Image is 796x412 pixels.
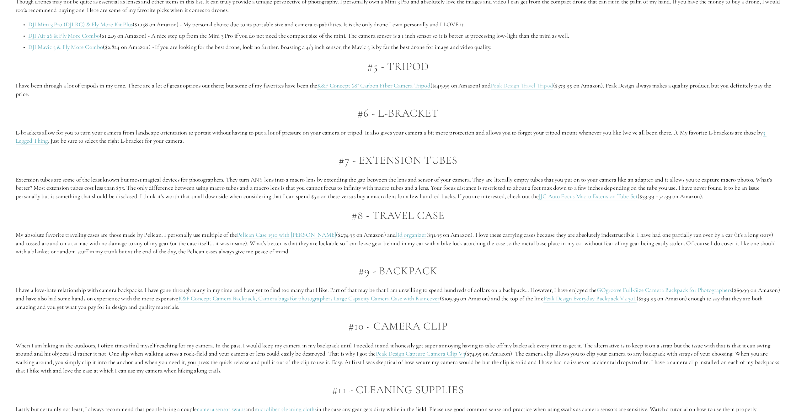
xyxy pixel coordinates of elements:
p: When I am hiking in the outdoors, I often times find myself reaching for my camera. In the past, ... [16,341,780,375]
p: I have a love-hate relationship with camera backpacks. I have gone through many in my time and ha... [16,286,780,311]
a: Peak Design Everyday Backpack V2 30L [543,295,637,303]
a: K&F Concept 68" Carbon Fiber Camera Tripod [317,82,430,90]
a: DJI Air 2S & Fly More Combo [28,32,100,40]
h2: #8 - Travel Case [16,209,780,222]
h2: #9 - Backpack [16,265,780,277]
p: I have been through a lot of tripods in my time. There are a lot of great options out there; but ... [16,82,780,98]
p: ($2,824 on Amazon) - If you are looking for the best drone, look no further. Boasting a 4/3 inch ... [28,43,780,51]
a: Pelican Case 1510 with [PERSON_NAME] [237,231,336,239]
a: lid organizer [396,231,426,239]
a: DJI Mavic 3 & Fly More Combo [28,43,103,51]
p: ($1,158 on Amazon) - My personal choice due to its portable size and camera capabilities. It is t... [28,20,780,29]
h2: #7 - Extension Tubes [16,154,780,166]
a: DJI Mini 3 Pro (DJI RC) & Fly More Kit Plus [28,21,133,29]
a: 3 Legged Thing [16,129,767,145]
p: ($1,249 on Amazon) - A nice step up from the Mini 3 Pro if you do not need the compact size of th... [28,32,780,40]
h2: #10 - Camera clip [16,320,780,332]
p: Extension tubes are some of the least known but most magical devices for photographers. They turn... [16,176,780,201]
p: L-brackets allow for you to turn your camera from landscape orientation to portait without having... [16,129,780,145]
h2: #11 - Cleaning Supplies [16,384,780,396]
h2: #5 - Tripod [16,61,780,73]
a: K&F Concept Camera Backpack, Camera bags for photographers Large Capacity Camera Case with Raincover [179,295,440,303]
a: GOgroove Full-Size Camera Backpack for Photographers [597,286,732,294]
a: Peak Design Capture Camera Clip V3 [376,350,465,358]
a: JJC Auto Focus Macro Extension Tube Set [539,193,638,200]
a: Peak Design Travel Tripod [491,82,553,90]
p: My absolute favorite traveling cases are those made by Pelican. I personally use multiple of the ... [16,231,780,256]
h2: #6 - L-Bracket [16,107,780,119]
